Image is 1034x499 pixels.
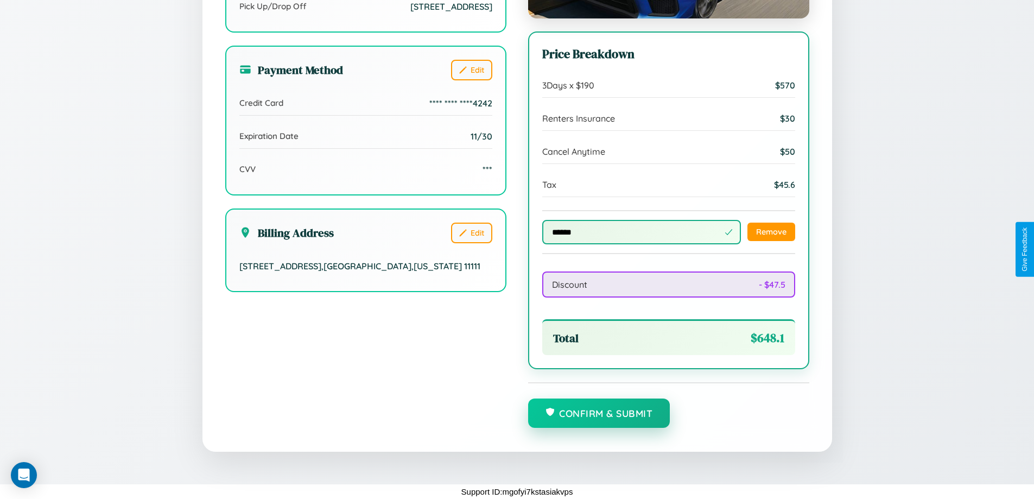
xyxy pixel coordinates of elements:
[775,80,795,91] span: $ 570
[542,80,594,91] span: 3 Days x $ 190
[11,462,37,488] div: Open Intercom Messenger
[239,1,307,11] span: Pick Up/Drop Off
[451,60,492,80] button: Edit
[542,113,615,124] span: Renters Insurance
[410,1,492,12] span: [STREET_ADDRESS]
[471,131,492,142] span: 11/30
[542,179,556,190] span: Tax
[747,223,795,241] button: Remove
[451,223,492,243] button: Edit
[1021,228,1029,271] div: Give Feedback
[239,62,343,78] h3: Payment Method
[759,279,785,290] span: - $ 47.5
[552,279,587,290] span: Discount
[528,399,670,428] button: Confirm & Submit
[780,146,795,157] span: $ 50
[774,179,795,190] span: $ 45.6
[780,113,795,124] span: $ 30
[239,98,283,108] span: Credit Card
[751,330,784,346] span: $ 648.1
[553,330,579,346] span: Total
[542,146,605,157] span: Cancel Anytime
[239,225,334,241] h3: Billing Address
[461,484,573,499] p: Support ID: mgofyi7kstasiakvps
[239,131,299,141] span: Expiration Date
[542,46,795,62] h3: Price Breakdown
[239,164,256,174] span: CVV
[239,261,480,271] span: [STREET_ADDRESS] , [GEOGRAPHIC_DATA] , [US_STATE] 11111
